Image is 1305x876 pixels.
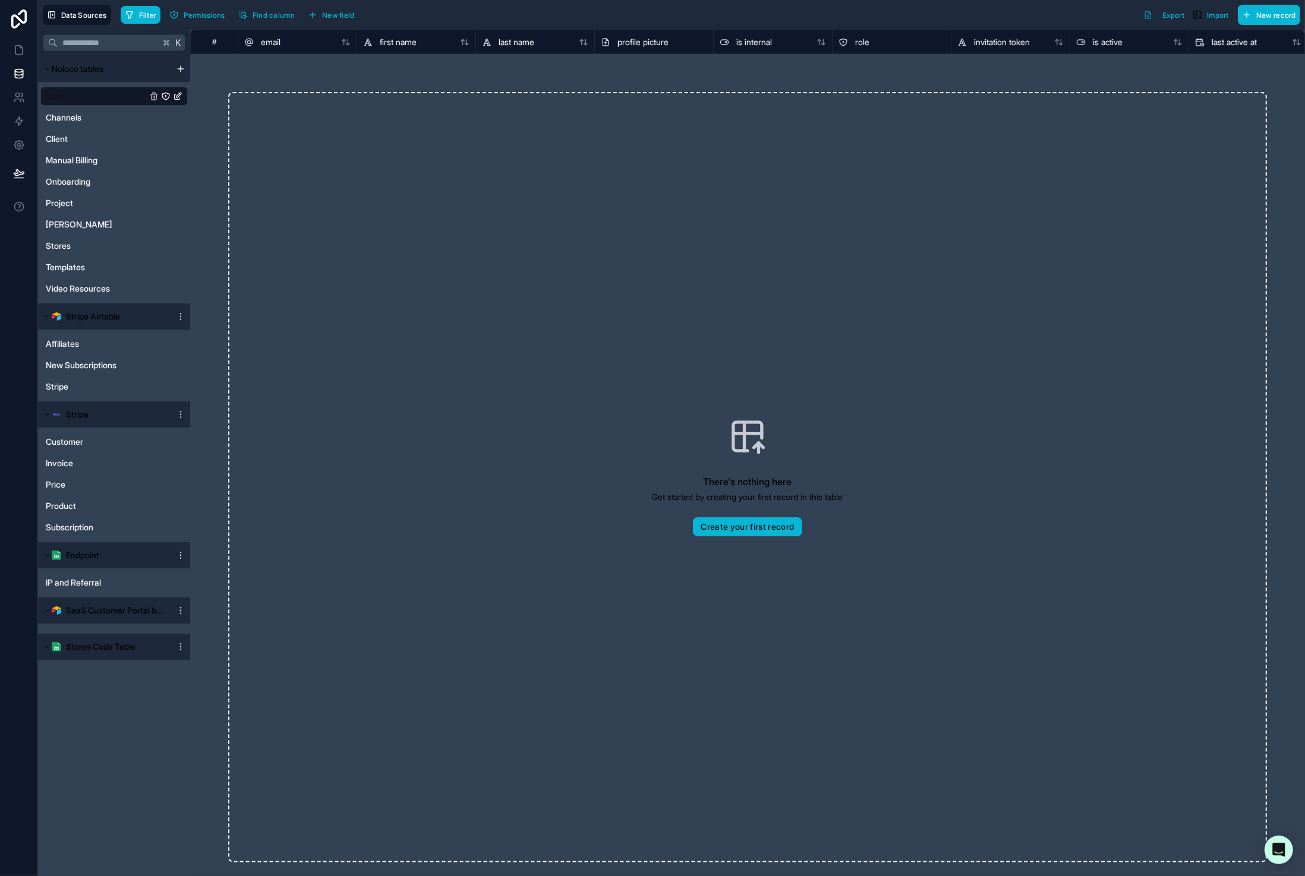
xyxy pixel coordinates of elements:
[46,577,101,589] span: IP and Referral
[40,573,188,592] div: IP and Referral
[40,454,188,473] div: Invoice
[322,11,355,20] span: New field
[165,6,234,24] a: Permissions
[46,133,147,145] a: Client
[66,549,99,561] span: Endpoint
[40,356,188,375] div: New Subscriptions
[46,500,159,512] a: Product
[40,547,171,564] button: Google Sheets logoEndpoint
[46,521,93,533] span: Subscription
[52,410,61,419] img: svg+xml,%3c
[40,279,188,298] div: Video Resources
[52,63,103,75] span: Noloco tables
[174,39,182,47] span: K
[121,6,161,24] button: Filter
[184,11,225,20] span: Permissions
[1207,11,1229,20] span: Import
[52,606,61,615] img: Airtable Logo
[617,36,669,48] span: profile picture
[46,359,116,371] span: New Subscriptions
[261,36,280,48] span: email
[40,334,188,353] div: Affiliates
[46,176,90,188] span: Onboarding
[46,219,112,230] span: [PERSON_NAME]
[46,283,147,295] a: Video Resources
[855,36,869,48] span: role
[736,36,772,48] span: is internal
[40,638,171,655] button: Google Sheets logoStores Code Table
[40,432,188,451] div: Customer
[46,240,71,252] span: Stores
[139,11,157,20] span: Filter
[46,112,147,124] a: Channels
[1162,11,1184,20] span: Export
[1189,5,1233,25] button: Import
[52,642,61,652] img: Google Sheets logo
[46,436,159,448] a: Customer
[46,381,159,393] a: Stripe
[46,112,81,124] span: Channels
[46,436,83,448] span: Customer
[253,11,295,20] span: Find column
[380,36,417,48] span: first name
[46,197,147,209] a: Project
[46,261,85,273] span: Templates
[46,219,147,230] a: [PERSON_NAME]
[66,409,89,420] span: Stripe
[66,605,166,616] span: SaaS Customer Portal by Softr
[46,90,64,102] span: User
[974,36,1030,48] span: invitation token
[66,311,120,322] span: Stripe Airtable
[40,172,188,191] div: Onboarding
[46,577,159,589] a: IP and Referral
[46,283,110,295] span: Video Resources
[1256,11,1296,20] span: New record
[40,87,188,106] div: User
[40,194,188,213] div: Project
[40,236,188,255] div: Stores
[46,154,97,166] span: Manual Billing
[46,381,68,393] span: Stripe
[234,6,299,24] button: Find column
[46,359,159,371] a: New Subscriptions
[40,258,188,277] div: Templates
[46,500,76,512] span: Product
[704,475,792,489] h2: There's nothing here
[46,338,79,350] span: Affiliates
[43,5,111,25] button: Data Sources
[46,133,68,145] span: Client
[304,6,359,24] button: New field
[693,517,802,536] button: Create your first record
[46,338,159,350] a: Affiliates
[499,36,534,48] span: last name
[40,377,188,396] div: Stripe
[40,61,171,77] button: Noloco tables
[652,491,843,503] p: Get started by creating your first record in this table
[46,240,147,252] a: Stores
[40,602,171,619] button: Airtable LogoSaaS Customer Portal by Softr
[61,11,107,20] span: Data Sources
[40,475,188,494] div: Price
[46,521,159,533] a: Subscription
[165,6,229,24] button: Permissions
[40,406,171,423] button: Stripe
[40,518,188,537] div: Subscription
[46,457,73,469] span: Invoice
[40,129,188,148] div: Client
[1233,5,1300,25] a: New record
[52,551,61,560] img: Google Sheets logo
[1238,5,1300,25] button: New record
[40,151,188,170] div: Manual Billing
[1139,5,1189,25] button: Export
[1265,836,1293,864] div: Open Intercom Messenger
[46,261,147,273] a: Templates
[46,154,147,166] a: Manual Billing
[40,308,171,325] button: Airtable LogoStripe Airtable
[46,479,65,491] span: Price
[46,176,147,188] a: Onboarding
[200,37,229,46] div: #
[66,641,135,653] span: Stores Code Table
[1093,36,1123,48] span: is active
[40,215,188,234] div: Rex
